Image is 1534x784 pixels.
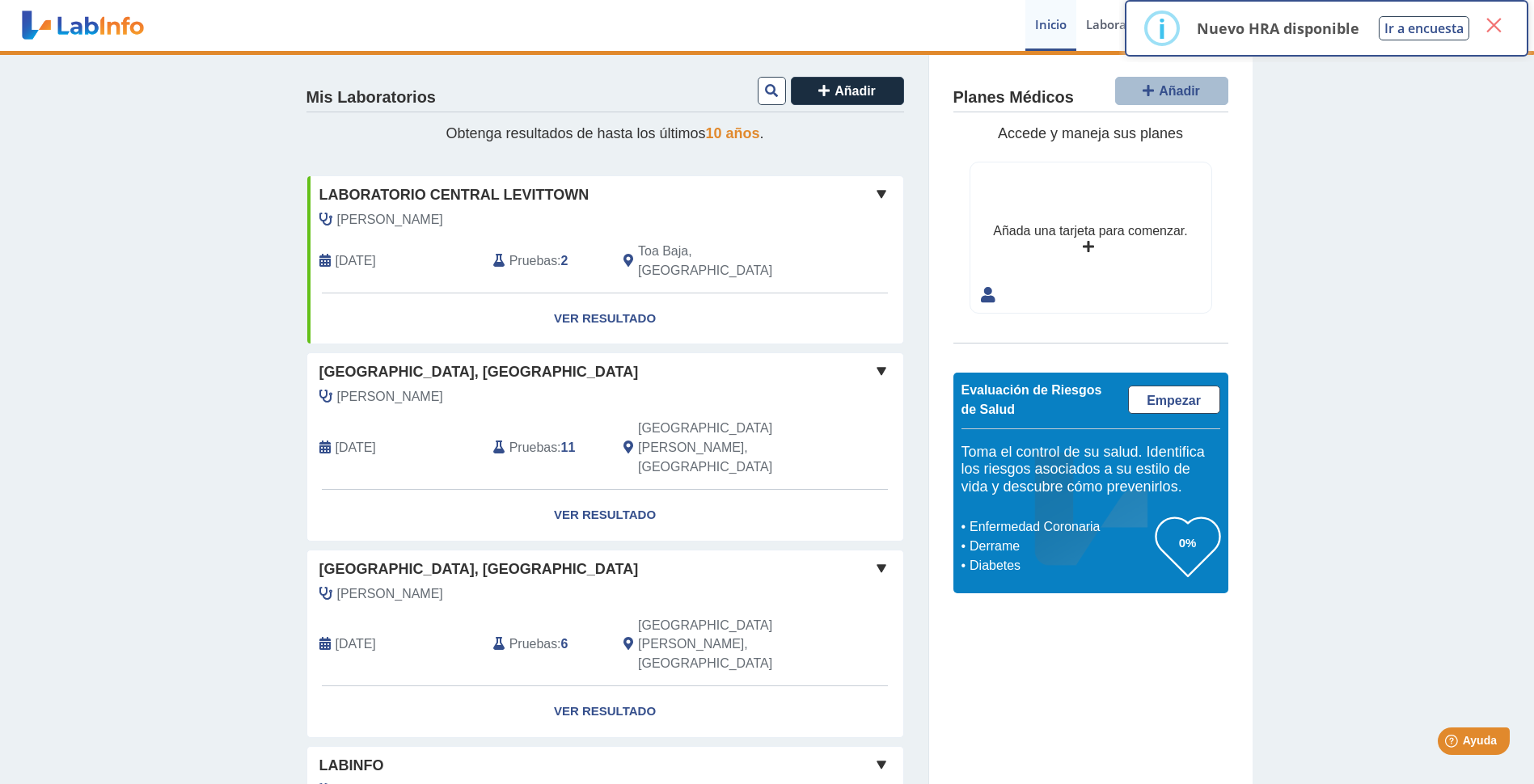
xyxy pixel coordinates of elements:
[319,558,639,580] span: [GEOGRAPHIC_DATA], [GEOGRAPHIC_DATA]
[446,125,763,141] span: Obtenga resultados de hasta los últimos .
[481,616,611,674] div: :
[706,125,760,141] span: 10 años
[306,88,436,107] h4: Mis Laboratorios
[561,254,568,268] b: 2
[638,242,817,280] span: Toa Baja, PR
[337,210,443,230] span: Solis, Heriberto
[1197,19,1359,38] p: Nuevo HRA disponible
[638,419,817,477] span: San Juan, PR
[336,251,376,271] span: 2020-07-29
[791,77,904,105] button: Añadir
[336,438,376,457] span: 2025-02-22
[1128,386,1220,414] a: Empezar
[319,361,639,383] span: [GEOGRAPHIC_DATA], [GEOGRAPHIC_DATA]
[835,84,876,98] span: Añadir
[336,634,376,654] span: 2024-10-17
[509,634,557,654] span: Pruebas
[966,537,1156,556] li: Derrame
[1479,11,1508,40] button: Close this dialog
[961,444,1220,496] h5: Toma el control de su salud. Identifica los riesgos asociados a su estilo de vida y descubre cómo...
[561,440,576,454] b: 11
[307,490,903,541] a: Ver Resultado
[1158,14,1166,43] div: i
[953,88,1074,107] h4: Planes Médicos
[509,438,557,457] span: Pruebas
[1159,84,1200,98] span: Añadir
[966,556,1156,575] li: Diabetes
[319,184,590,206] span: Laboratorio Central Levittown
[1390,721,1516,766] iframe: Help widget launcher
[307,686,903,737] a: Ver Resultado
[1156,533,1220,553] h3: 0%
[966,517,1156,537] li: Enfermedad Coronaria
[998,125,1183,141] span: Accede y maneja sus planes
[319,755,384,777] span: labinfo
[481,419,611,477] div: :
[1379,16,1469,40] button: Ir a encuesta
[638,616,817,674] span: San Juan, PR
[307,293,903,344] a: Ver Resultado
[481,242,611,280] div: :
[993,221,1187,241] div: Añada una tarjeta para comenzar.
[337,387,443,407] span: Velez, Edwin
[961,383,1102,416] span: Evaluación de Riesgos de Salud
[1147,394,1201,407] span: Empezar
[1115,77,1228,105] button: Añadir
[509,251,557,271] span: Pruebas
[561,637,568,651] b: 6
[337,584,443,604] span: Sanchez Cruz, Alfredo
